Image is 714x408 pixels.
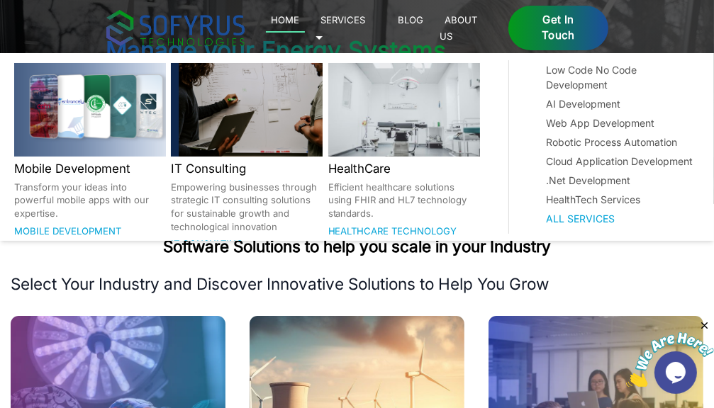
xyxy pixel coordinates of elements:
a: Mobile Development [14,225,121,237]
a: Get in Touch [508,6,608,51]
p: Efficient healthcare solutions using FHIR and HL7 technology standards. [328,181,480,220]
h2: Software Solutions to help you scale in your Industry [11,236,703,257]
a: All Services [547,211,695,226]
h2: Mobile Development [14,159,166,178]
iframe: chat widget [626,319,714,387]
a: IT Consulting [171,238,243,249]
p: Empowering businesses through strategic IT consulting solutions for sustainable growth and techno... [171,181,323,234]
h2: HealthCare [328,159,480,178]
h2: IT Consulting [171,159,323,178]
a: Robotic Process Automation [547,135,695,149]
a: Web App Development [547,115,695,130]
a: Healthcare Technology Consulting [328,225,457,253]
a: Blog [393,11,429,28]
a: About Us [440,11,478,44]
a: AI Development [547,96,695,111]
img: sofyrus [106,10,245,46]
p: Transform your ideas into powerful mobile apps with our expertise. [14,181,166,220]
a: Services 🞃 [316,11,366,44]
a: Low Code No Code Development [547,62,695,92]
a: HealthTech Services [547,192,695,207]
a: Home [266,11,305,33]
p: Select Your Industry and Discover Innovative Solutions to Help You Grow [11,273,703,295]
a: Cloud Application Development [547,154,695,169]
a: .Net Development [547,173,695,188]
